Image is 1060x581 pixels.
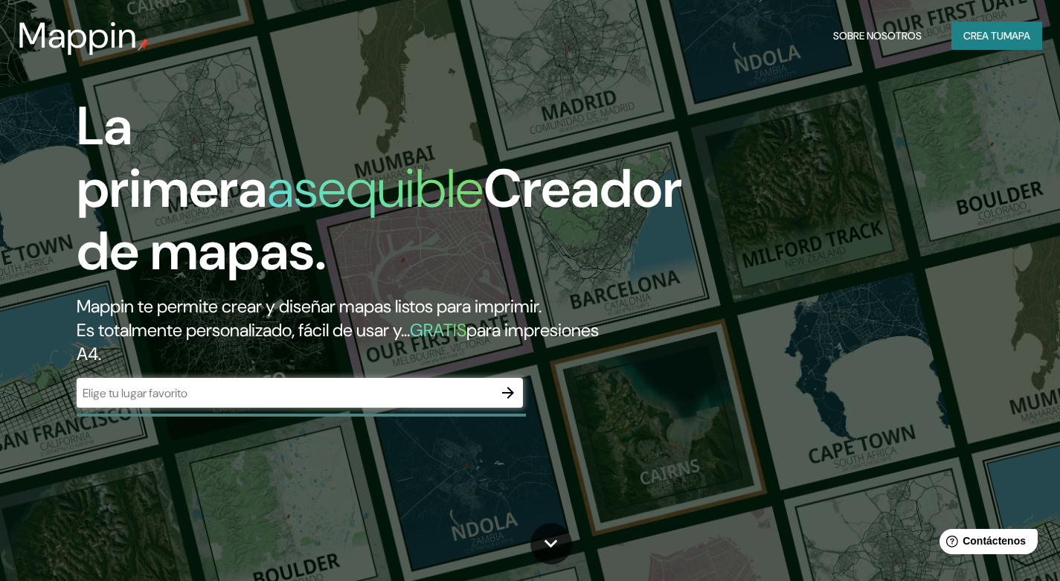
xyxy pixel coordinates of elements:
font: Es totalmente personalizado, fácil de usar y... [77,318,410,341]
font: Mappin te permite crear y diseñar mapas listos para imprimir. [77,295,542,318]
img: pin de mapeo [138,39,150,51]
font: Creador de mapas. [77,154,682,286]
font: asequible [267,154,484,223]
input: Elige tu lugar favorito [77,385,493,402]
button: Sobre nosotros [827,22,928,50]
button: Crea tumapa [951,22,1042,50]
font: mapa [1003,29,1030,42]
font: para impresiones A4. [77,318,599,365]
font: La primera [77,92,267,223]
iframe: Lanzador de widgets de ayuda [928,523,1044,565]
font: Sobre nosotros [833,29,922,42]
font: Mappin [18,12,138,59]
font: GRATIS [410,318,466,341]
font: Crea tu [963,29,1003,42]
